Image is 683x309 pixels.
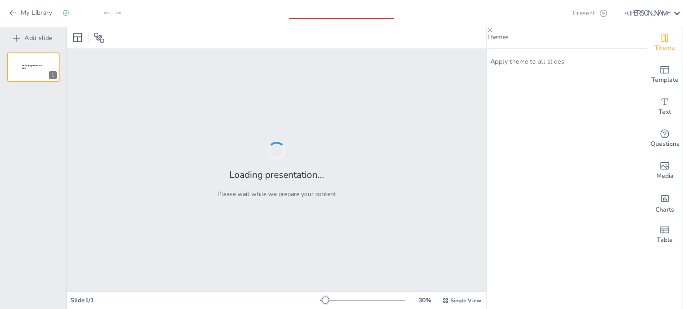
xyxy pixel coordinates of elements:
span: Media [656,171,674,181]
div: 1 [7,52,60,82]
button: Present [569,4,610,22]
span: Single View [450,297,481,304]
button: Export to PowerPoint [551,4,567,22]
input: Insert title [289,6,385,19]
span: Sendsteps presentation editor [22,64,42,69]
span: Charts [655,205,674,215]
span: Theme [655,43,675,53]
span: Text [659,107,671,117]
button: Add slide [4,31,62,45]
div: Saved [62,9,90,17]
button: Apply theme to all slides [487,56,568,68]
span: Position [94,32,104,43]
div: Slide 1 / 1 [70,296,320,305]
div: Add a table [647,219,683,251]
div: Add charts and graphs [647,187,683,219]
span: Template [651,75,679,85]
div: Add images, graphics, shapes or video [647,155,683,187]
div: Get real-time input from your audience [647,123,683,155]
span: Questions [651,139,679,149]
p: Themes [487,33,647,41]
div: Add ready made slides [647,59,683,91]
button: К [PERSON_NAME] [625,4,671,22]
span: Table [657,235,673,245]
div: 1 [49,71,57,79]
div: Add text boxes [647,91,683,123]
div: К [PERSON_NAME] [625,10,671,17]
div: Layout [70,31,84,45]
p: Please wait while we prepare your content [217,190,336,198]
h2: Loading presentation... [229,169,324,181]
div: 30 % [414,296,435,305]
div: Change the overall theme [647,27,683,59]
button: My Library [7,6,56,20]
